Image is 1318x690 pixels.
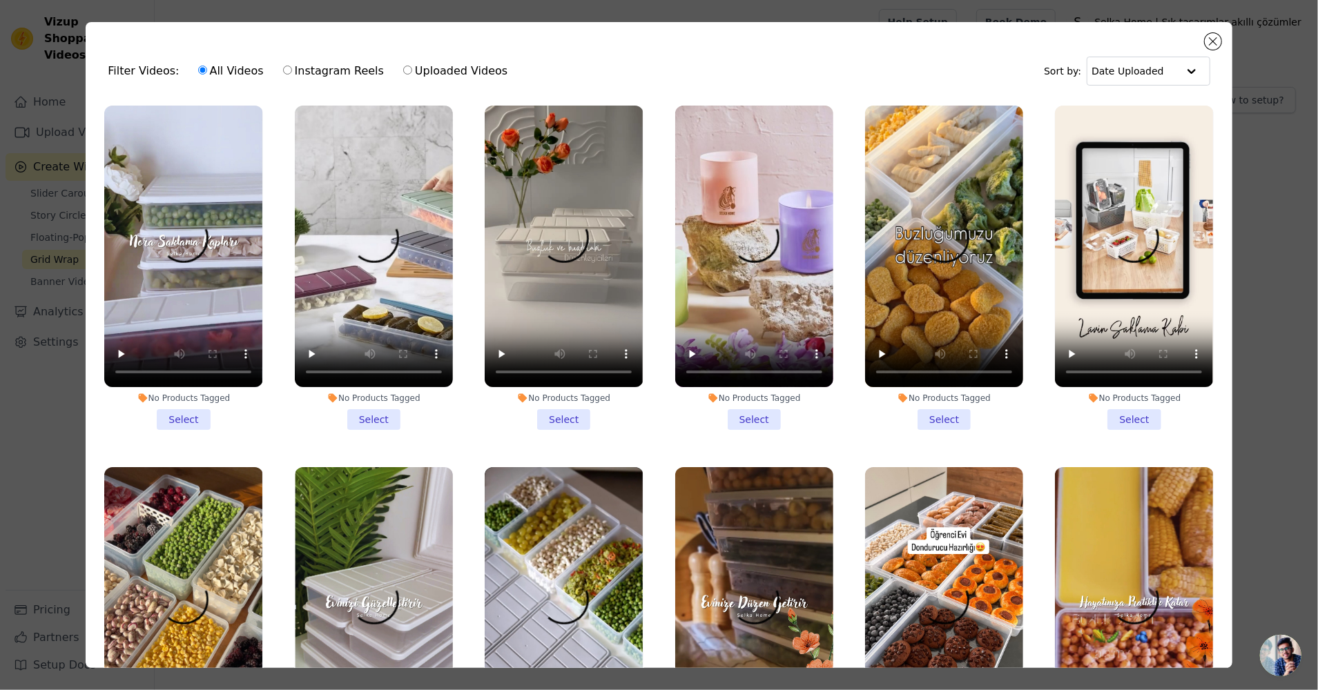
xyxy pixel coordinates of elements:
div: No Products Tagged [865,393,1023,404]
div: No Products Tagged [1055,393,1213,404]
label: Instagram Reels [282,62,385,80]
div: Sort by: [1044,57,1210,86]
div: No Products Tagged [485,393,643,404]
div: No Products Tagged [295,393,453,404]
label: All Videos [197,62,264,80]
a: Open chat [1260,635,1301,676]
div: Filter Videos: [108,55,515,87]
div: No Products Tagged [675,393,833,404]
label: Uploaded Videos [403,62,508,80]
button: Close modal [1205,33,1221,50]
div: No Products Tagged [104,393,262,404]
